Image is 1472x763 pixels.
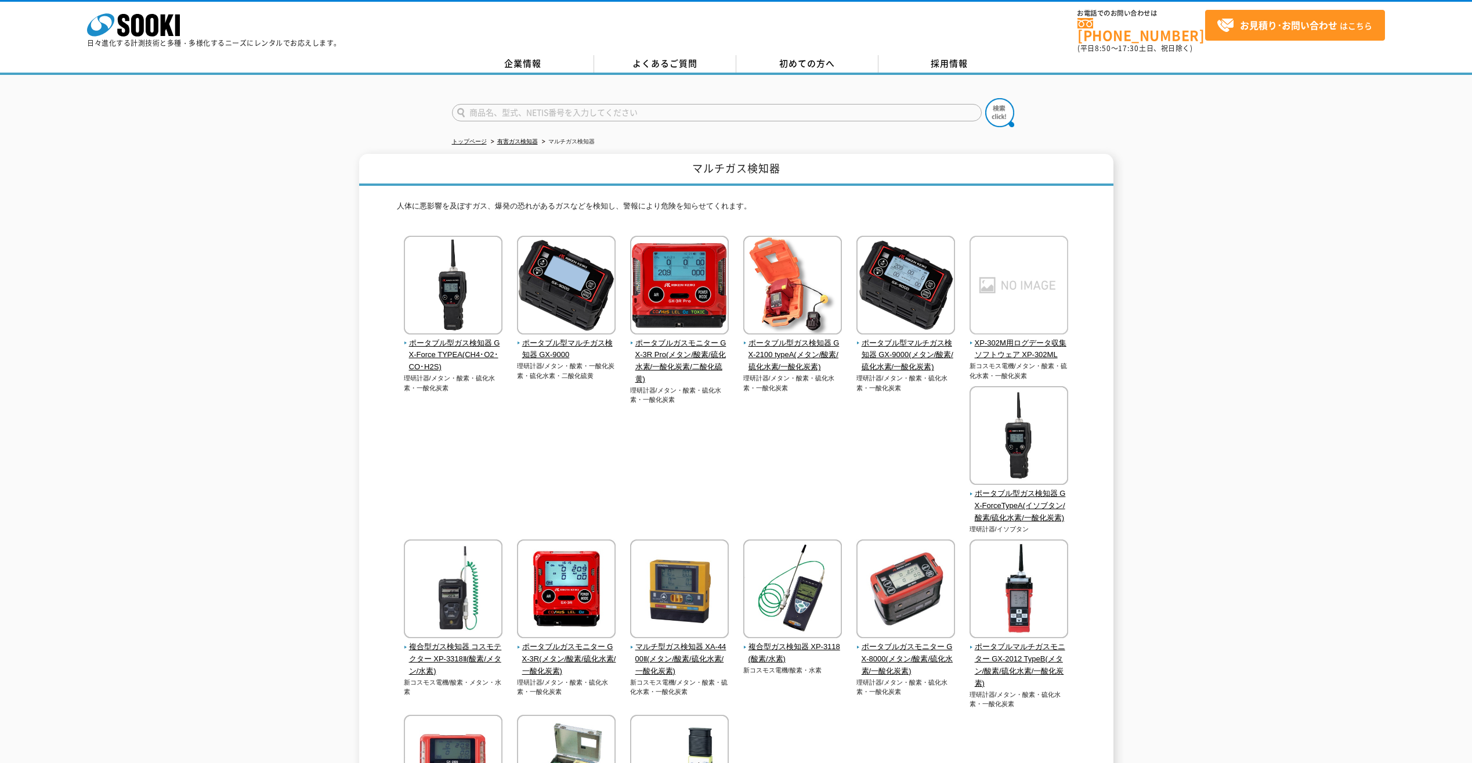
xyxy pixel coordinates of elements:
span: マルチ型ガス検知器 XA-4400Ⅱ(メタン/酸素/硫化水素/一酸化炭素) [630,641,729,677]
a: お見積り･お問い合わせはこちら [1205,10,1385,41]
span: XP-302M用ログデータ収集ソフトウェア XP-302ML [970,337,1069,362]
a: トップページ [452,138,487,145]
strong: お見積り･お問い合わせ [1240,18,1337,32]
a: 有害ガス検知器 [497,138,538,145]
span: 初めての方へ [779,57,835,70]
span: はこちら [1217,17,1372,34]
span: ポータブルガスモニター GX-3R Pro(メタン/酸素/硫化水素/一酸化炭素/二酸化硫黄) [630,337,729,386]
img: XP-302M用ログデータ収集ソフトウェア XP-302ML [970,236,1068,337]
a: ポータブル型マルチガス検知器 GX-9000 [517,326,616,361]
a: マルチ型ガス検知器 XA-4400Ⅱ(メタン/酸素/硫化水素/一酸化炭素) [630,631,729,678]
li: マルチガス検知器 [540,136,595,148]
span: ポータブルマルチガスモニター GX-2012 TypeB(メタン/酸素/硫化水素/一酸化炭素) [970,641,1069,689]
a: 初めての方へ [736,55,878,73]
p: 理研計器/メタン・酸素・硫化水素・一酸化炭素 [856,678,956,697]
img: マルチ型ガス検知器 XA-4400Ⅱ(メタン/酸素/硫化水素/一酸化炭素) [630,539,729,641]
a: ポータブル型ガス検知器 GX-ForceTypeA(イソブタン/酸素/硫化水素/一酸化炭素) [970,477,1069,524]
img: 複合型ガス検知器 コスモテクター XP-3318Ⅱ(酸素/メタン/水素) [404,539,502,641]
span: 17:30 [1118,43,1139,53]
p: 新コスモス電機/酸素・水素 [743,665,842,675]
a: ポータブルガスモニター GX-3R(メタン/酸素/硫化水素/一酸化炭素) [517,631,616,678]
a: [PHONE_NUMBER] [1077,18,1205,42]
a: ポータブルマルチガスモニター GX-2012 TypeB(メタン/酸素/硫化水素/一酸化炭素) [970,631,1069,690]
img: ポータブルガスモニター GX-3R Pro(メタン/酸素/硫化水素/一酸化炭素/二酸化硫黄) [630,236,729,337]
img: ポータブルガスモニター GX-3R(メタン/酸素/硫化水素/一酸化炭素) [517,539,616,641]
img: ポータブルマルチガスモニター GX-2012 TypeB(メタン/酸素/硫化水素/一酸化炭素) [970,539,1068,641]
p: 理研計器/メタン・酸素・硫化水素・一酸化炭素 [404,373,503,393]
a: 採用情報 [878,55,1021,73]
a: ポータブル型マルチガス検知器 GX-9000(メタン/酸素/硫化水素/一酸化炭素) [856,326,956,373]
p: 理研計器/イソブタン [970,524,1069,534]
span: 複合型ガス検知器 コスモテクター XP-3318Ⅱ(酸素/メタン/水素) [404,641,503,677]
img: 複合型ガス検知器 XP-3118(酸素/水素) [743,539,842,641]
p: 理研計器/メタン・酸素・硫化水素・一酸化炭素 [856,373,956,393]
span: (平日 ～ 土日、祝日除く) [1077,43,1192,53]
a: 企業情報 [452,55,594,73]
span: ポータブルガスモニター GX-3R(メタン/酸素/硫化水素/一酸化炭素) [517,641,616,677]
a: ポータブル型ガス検知器 GX-Force TYPEA(CH4･O2･CO･H2S) [404,326,503,373]
img: btn_search.png [985,98,1014,127]
p: 理研計器/メタン・酸素・硫化水素・一酸化炭素 [743,373,842,393]
p: 新コスモス電機/メタン・酸素・硫化水素・一酸化炭素 [970,361,1069,380]
a: 複合型ガス検知器 コスモテクター XP-3318Ⅱ(酸素/メタン/水素) [404,631,503,678]
a: 複合型ガス検知器 XP-3118(酸素/水素) [743,631,842,665]
p: 日々進化する計測技術と多種・多様化するニーズにレンタルでお応えします。 [87,39,341,46]
p: 理研計器/メタン・酸素・一酸化炭素・硫化水素・二酸化硫黄 [517,361,616,380]
img: ポータブル型ガス検知器 GX-ForceTypeA(イソブタン/酸素/硫化水素/一酸化炭素) [970,386,1068,488]
p: 理研計器/メタン・酸素・硫化水素・一酸化炭素 [630,386,729,405]
a: XP-302M用ログデータ収集ソフトウェア XP-302ML [970,326,1069,361]
p: 新コスモス電機/メタン・酸素・硫化水素・一酸化炭素 [630,678,729,697]
h1: マルチガス検知器 [359,154,1113,186]
input: 商品名、型式、NETIS番号を入力してください [452,104,982,121]
a: ポータブル型ガス検知器 GX-2100 typeA(メタン/酸素/硫化水素/一酸化炭素) [743,326,842,373]
p: 理研計器/メタン・酸素・硫化水素・一酸化炭素 [970,690,1069,709]
span: ポータブル型マルチガス検知器 GX-9000(メタン/酸素/硫化水素/一酸化炭素) [856,337,956,373]
a: よくあるご質問 [594,55,736,73]
p: 理研計器/メタン・酸素・硫化水素・一酸化炭素 [517,678,616,697]
img: ポータブル型ガス検知器 GX-Force TYPEA(CH4･O2･CO･H2S) [404,236,502,337]
a: ポータブルガスモニター GX-3R Pro(メタン/酸素/硫化水素/一酸化炭素/二酸化硫黄) [630,326,729,386]
span: 複合型ガス検知器 XP-3118(酸素/水素) [743,641,842,665]
a: ポータブルガスモニター GX-8000(メタン/酸素/硫化水素/一酸化炭素) [856,631,956,678]
img: ポータブル型ガス検知器 GX-2100 typeA(メタン/酸素/硫化水素/一酸化炭素) [743,236,842,337]
span: ポータブル型ガス検知器 GX-Force TYPEA(CH4･O2･CO･H2S) [404,337,503,373]
span: お電話でのお問い合わせは [1077,10,1205,17]
p: 新コスモス電機/酸素・メタン・水素 [404,678,503,697]
img: ポータブル型マルチガス検知器 GX-9000 [517,236,616,337]
span: ポータブル型マルチガス検知器 GX-9000 [517,337,616,362]
p: 人体に悪影響を及ぼすガス、爆発の恐れがあるガスなどを検知し、警報により危険を知らせてくれます。 [397,200,1076,218]
span: ポータブル型ガス検知器 GX-2100 typeA(メタン/酸素/硫化水素/一酸化炭素) [743,337,842,373]
span: 8:50 [1095,43,1111,53]
span: ポータブル型ガス検知器 GX-ForceTypeA(イソブタン/酸素/硫化水素/一酸化炭素) [970,488,1069,524]
img: ポータブルガスモニター GX-8000(メタン/酸素/硫化水素/一酸化炭素) [856,539,955,641]
span: ポータブルガスモニター GX-8000(メタン/酸素/硫化水素/一酸化炭素) [856,641,956,677]
img: ポータブル型マルチガス検知器 GX-9000(メタン/酸素/硫化水素/一酸化炭素) [856,236,955,337]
